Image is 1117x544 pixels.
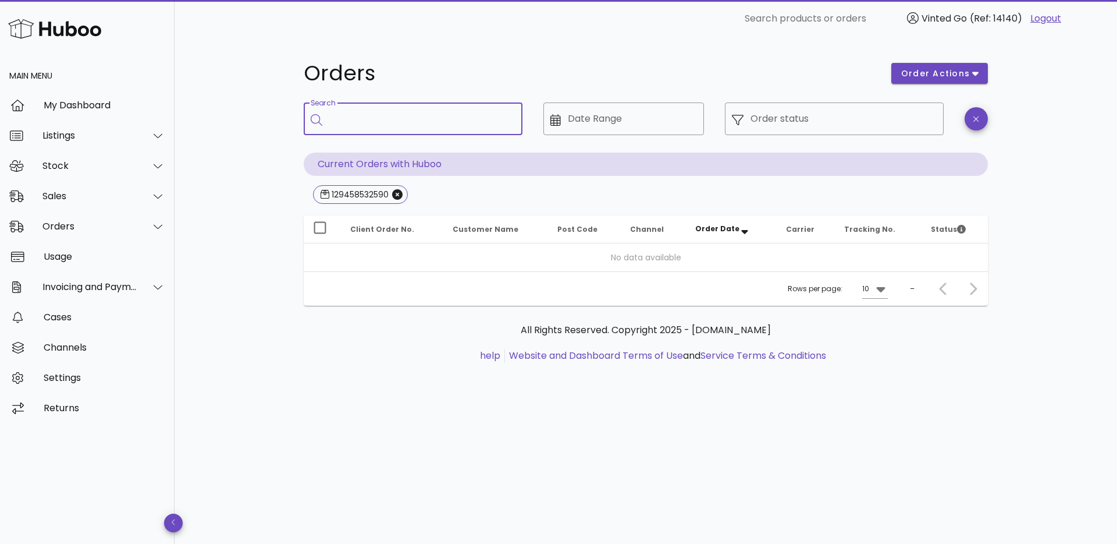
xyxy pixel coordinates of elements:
[42,190,137,202] div: Sales
[304,63,877,84] h1: Orders
[548,216,621,243] th: Post Code
[453,224,518,234] span: Customer Name
[970,12,1022,25] span: (Ref: 14140)
[788,272,888,306] div: Rows per page:
[341,216,443,243] th: Client Order No.
[922,12,967,25] span: Vinted Go
[304,243,988,271] td: No data available
[480,349,500,362] a: help
[509,349,683,362] a: Website and Dashboard Terms of Use
[901,68,970,80] span: order actions
[42,130,137,141] div: Listings
[304,153,988,176] p: Current Orders with Huboo
[329,189,389,200] div: 129458532590
[786,224,814,234] span: Carrier
[862,280,888,298] div: 10Rows per page:
[44,372,165,383] div: Settings
[8,16,101,41] img: Huboo Logo
[313,323,979,337] p: All Rights Reserved. Copyright 2025 - [DOMAIN_NAME]
[1030,12,1061,26] a: Logout
[44,342,165,353] div: Channels
[891,63,988,84] button: order actions
[630,224,664,234] span: Channel
[392,189,403,200] button: Close
[931,224,966,234] span: Status
[700,349,826,362] a: Service Terms & Conditions
[621,216,686,243] th: Channel
[44,100,165,111] div: My Dashboard
[311,99,335,108] label: Search
[44,312,165,323] div: Cases
[844,224,895,234] span: Tracking No.
[862,284,869,294] div: 10
[695,224,739,234] span: Order Date
[835,216,922,243] th: Tracking No.
[42,221,137,232] div: Orders
[42,281,137,292] div: Invoicing and Payments
[777,216,835,243] th: Carrier
[557,224,597,234] span: Post Code
[505,349,826,363] li: and
[686,216,777,243] th: Order Date: Sorted descending. Activate to remove sorting.
[910,284,915,294] div: –
[350,224,414,234] span: Client Order No.
[922,216,988,243] th: Status
[44,251,165,262] div: Usage
[443,216,548,243] th: Customer Name
[42,160,137,171] div: Stock
[44,402,165,414] div: Returns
